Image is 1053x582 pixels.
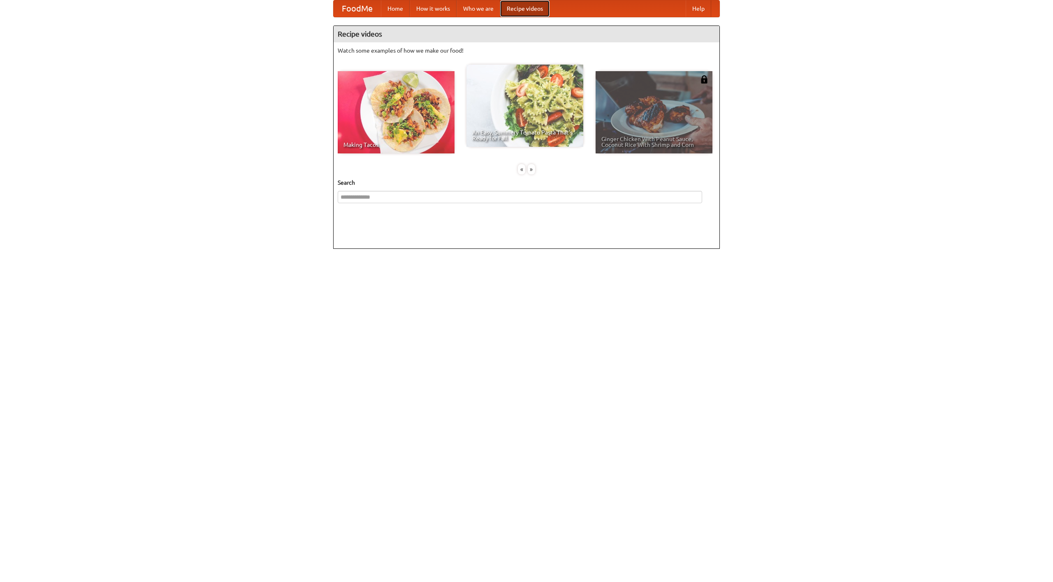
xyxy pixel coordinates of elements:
p: Watch some examples of how we make our food! [338,46,715,55]
a: Home [381,0,410,17]
span: An Easy, Summery Tomato Pasta That's Ready for Fall [472,130,578,141]
a: Who we are [457,0,500,17]
img: 483408.png [700,75,708,83]
div: » [528,164,535,174]
a: An Easy, Summery Tomato Pasta That's Ready for Fall [466,65,583,147]
a: Making Tacos [338,71,455,153]
div: « [518,164,525,174]
a: FoodMe [334,0,381,17]
h4: Recipe videos [334,26,719,42]
h5: Search [338,179,715,187]
a: How it works [410,0,457,17]
a: Help [686,0,711,17]
span: Making Tacos [343,142,449,148]
a: Recipe videos [500,0,550,17]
